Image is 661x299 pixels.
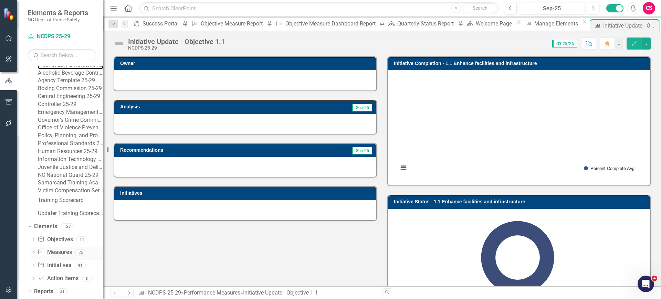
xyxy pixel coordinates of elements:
[285,19,377,28] div: Objective Measure Dashboard Report
[38,156,103,163] a: Information Technology 25-29
[394,61,647,66] h3: Initiative Completion - 1.1 Enhance facilities and infrastructure
[148,289,181,296] a: NCDPS 25-29
[274,19,377,28] a: Objective Measure Dashboard Report
[464,19,514,28] a: Welcome Page
[352,104,372,111] span: Sep-25
[603,21,657,30] div: Initiative Update - Objective 1.1
[28,33,96,41] a: NCDPS 25-29
[28,9,88,17] span: Elements & Reports
[38,69,103,77] a: Alcoholic Beverage Control 25-29
[463,3,497,13] button: Search
[584,166,634,171] button: Show Percent Complete Avg
[120,104,243,109] h3: Analysis
[34,288,53,296] a: Reports
[534,19,580,28] div: Manage Elements
[399,163,408,173] button: View chart menu, Chart
[138,289,377,297] div: » »
[189,19,265,28] a: Objective Measure Report
[38,124,103,132] a: Office of Violence Prevention 25-29
[38,187,103,195] a: Victim Compensation Services 25-29
[75,263,86,268] div: 91
[120,61,373,66] h3: Owner
[473,5,487,11] span: Search
[395,75,643,179] div: Chart. Highcharts interactive chart.
[61,223,74,229] div: 127
[38,100,103,108] a: Controller 25-29
[28,17,88,22] small: NC Dept. of Public Safety
[184,289,240,296] a: Performance Measures
[38,116,103,124] a: Governor's Crime Commission 25-29
[143,19,181,28] div: Success Portal
[82,276,93,281] div: 0
[38,77,103,85] a: Agency Template 25-29
[519,2,585,14] button: Sep-25
[38,210,103,217] a: Updater Training Scorecard
[38,132,103,140] a: Policy, Planning, and Programs 25-29
[38,93,103,100] a: Central Engineering 25-29
[120,191,373,196] h3: Initiatives
[395,75,640,179] svg: Interactive chart
[201,19,265,28] div: Objective Measure Report
[638,276,654,292] iframe: Intercom live chat
[521,4,583,13] div: Sep-25
[114,38,125,49] img: Not Defined
[38,85,103,93] a: Boxing Commission 25-29
[552,40,577,47] span: Q1 25/26
[38,196,103,204] a: Training Scorecard
[139,2,499,14] input: Search ClearPoint...
[34,223,57,231] a: Elements
[386,19,456,28] a: Quarterly Status Report
[38,171,103,179] a: NC National Guard 25-29
[28,49,96,61] input: Search Below...
[643,2,655,14] button: CS
[128,38,225,45] div: Initiative Update - Objective 1.1
[38,275,78,282] a: Action Items
[397,19,456,28] div: Quarterly Status Report
[38,261,71,269] a: Initiatives
[120,148,290,153] h3: Recommendations
[38,163,103,171] a: Juvenile Justice and Delinquency Prevention 25-29
[476,19,514,28] div: Welcome Page
[38,148,103,156] a: Human Resources 25-29
[75,249,86,255] div: 25
[38,179,103,187] a: Samarcand Training Academy 25-29
[131,19,181,28] a: Success Portal
[3,8,16,20] img: ClearPoint Strategy
[481,221,554,294] path: No Information, 12.
[243,289,318,296] div: Initiative Update - Objective 1.1
[652,276,657,281] span: 4
[38,236,73,244] a: Objectives
[523,19,580,28] a: Manage Elements
[352,147,372,154] span: Sep-25
[38,140,103,148] a: Professional Standards 25-29
[76,236,87,242] div: 11
[394,199,647,204] h3: Initiative Status - 1.1 Enhance facilities and infrastructure
[57,289,68,295] div: 31
[38,108,103,116] a: Emergency Management 25-29
[38,248,72,256] a: Measures
[128,45,225,51] div: NCDPS 25-29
